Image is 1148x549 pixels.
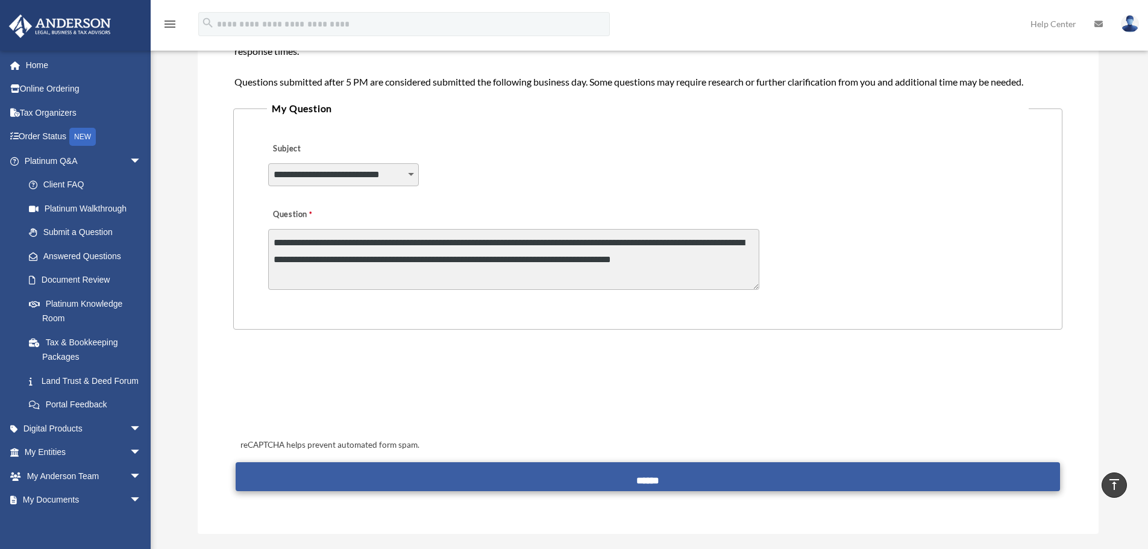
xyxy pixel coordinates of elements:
[1107,477,1121,492] i: vertical_align_top
[8,149,160,173] a: Platinum Q&Aarrow_drop_down
[236,438,1059,453] div: reCAPTCHA helps prevent automated form spam.
[130,464,154,489] span: arrow_drop_down
[8,101,160,125] a: Tax Organizers
[130,488,154,513] span: arrow_drop_down
[1121,15,1139,33] img: User Pic
[17,330,160,369] a: Tax & Bookkeeping Packages
[8,77,160,101] a: Online Ordering
[268,207,362,224] label: Question
[17,268,160,292] a: Document Review
[130,416,154,441] span: arrow_drop_down
[17,393,160,417] a: Portal Feedback
[17,292,160,330] a: Platinum Knowledge Room
[17,173,160,197] a: Client FAQ
[8,488,160,512] a: My Documentsarrow_drop_down
[17,244,160,268] a: Answered Questions
[268,141,383,158] label: Subject
[17,221,154,245] a: Submit a Question
[267,100,1028,117] legend: My Question
[8,125,160,149] a: Order StatusNEW
[17,196,160,221] a: Platinum Walkthrough
[130,441,154,465] span: arrow_drop_down
[8,464,160,488] a: My Anderson Teamarrow_drop_down
[237,367,420,414] iframe: reCAPTCHA
[201,16,215,30] i: search
[8,53,160,77] a: Home
[163,21,177,31] a: menu
[8,441,160,465] a: My Entitiesarrow_drop_down
[5,14,114,38] img: Anderson Advisors Platinum Portal
[8,416,160,441] a: Digital Productsarrow_drop_down
[1102,472,1127,498] a: vertical_align_top
[17,369,160,393] a: Land Trust & Deed Forum
[163,17,177,31] i: menu
[130,149,154,174] span: arrow_drop_down
[69,128,96,146] div: NEW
